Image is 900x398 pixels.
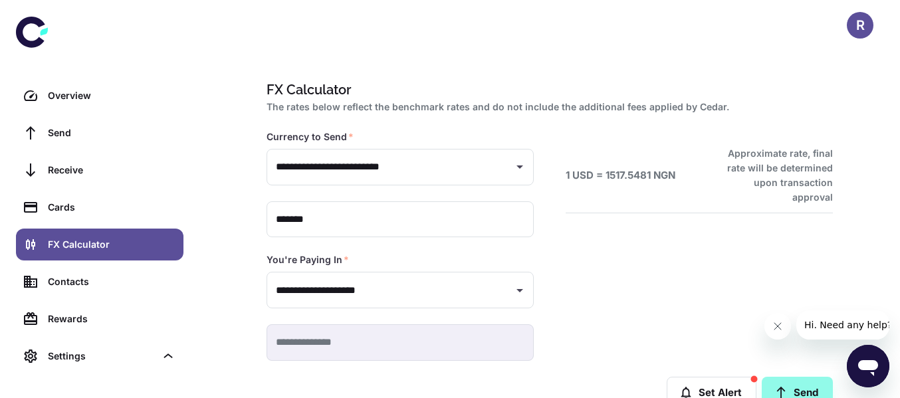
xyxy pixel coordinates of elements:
div: Contacts [48,274,175,289]
div: Overview [48,88,175,103]
span: Hi. Need any help? [8,9,96,20]
h6: Approximate rate, final rate will be determined upon transaction approval [713,146,833,205]
iframe: Message from company [796,310,889,340]
a: FX Calculator [16,229,183,260]
div: Settings [16,340,183,372]
iframe: Button to launch messaging window [847,345,889,387]
label: You're Paying In [267,253,349,266]
a: Contacts [16,266,183,298]
div: Cards [48,200,175,215]
button: Open [510,157,529,176]
button: Open [510,281,529,300]
label: Currency to Send [267,130,354,144]
a: Cards [16,191,183,223]
h6: 1 USD = 1517.5481 NGN [566,168,675,183]
button: R [847,12,873,39]
div: FX Calculator [48,237,175,252]
a: Send [16,117,183,149]
a: Overview [16,80,183,112]
h1: FX Calculator [267,80,828,100]
div: Send [48,126,175,140]
a: Rewards [16,303,183,335]
div: Rewards [48,312,175,326]
div: Settings [48,349,156,363]
iframe: Close message [764,313,791,340]
div: Receive [48,163,175,177]
a: Receive [16,154,183,186]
